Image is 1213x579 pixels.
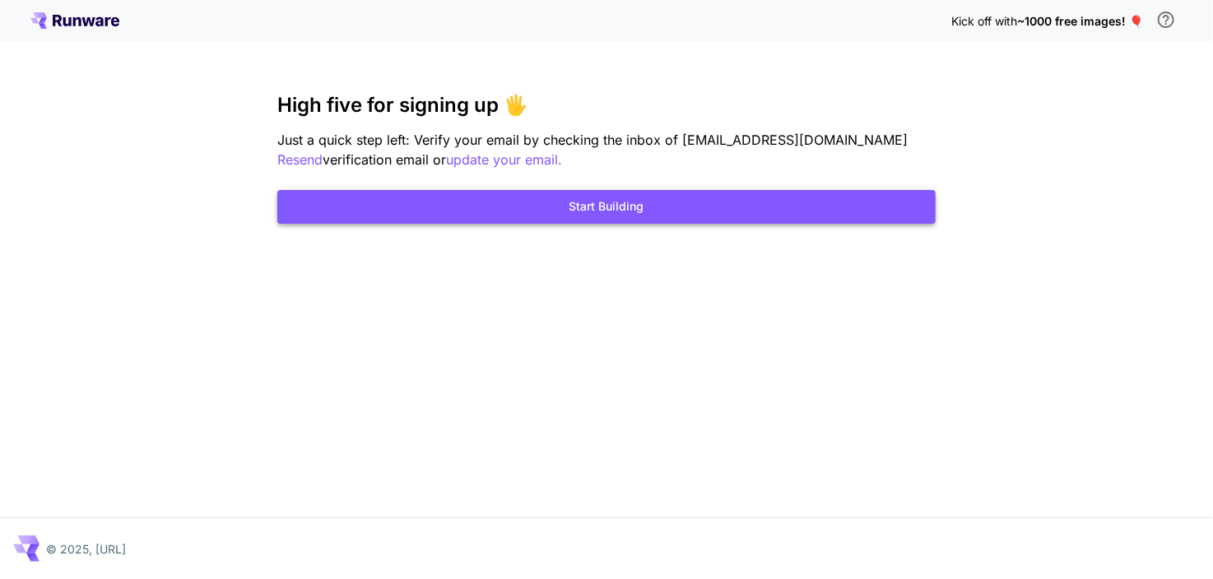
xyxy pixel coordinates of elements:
button: In order to qualify for free credit, you need to sign up with a business email address and click ... [1150,3,1183,36]
button: Start Building [277,190,936,224]
button: update your email. [446,150,562,170]
h3: High five for signing up 🖐️ [277,94,936,117]
span: Just a quick step left: Verify your email by checking the inbox of [EMAIL_ADDRESS][DOMAIN_NAME] [277,132,908,148]
p: © 2025, [URL] [46,540,126,558]
button: Resend [277,150,323,170]
span: verification email or [323,151,446,168]
span: ~1000 free images! 🎈 [1017,14,1143,28]
span: Kick off with [951,14,1017,28]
